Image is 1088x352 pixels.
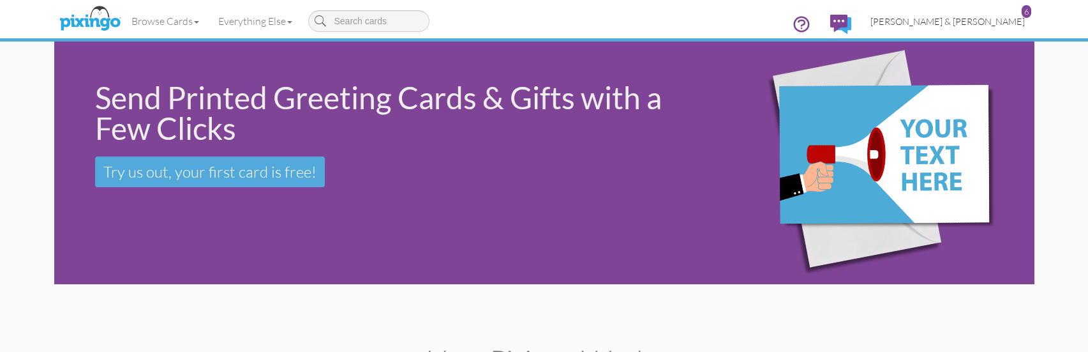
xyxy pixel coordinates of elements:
[122,5,209,37] a: Browse Cards
[308,10,429,32] input: Search cards
[830,15,851,34] img: comments.svg
[209,5,302,37] a: Everything Else
[718,24,1026,303] img: eb544e90-0942-4412-bfe0-c610d3f4da7c.png
[870,16,1025,27] span: [PERSON_NAME] & [PERSON_NAME]
[1022,5,1031,18] div: 6
[861,5,1034,38] a: [PERSON_NAME] & [PERSON_NAME] 6
[95,82,697,144] div: Send Printed Greeting Cards & Gifts with a Few Clicks
[95,157,325,187] a: Try us out, your first card is free!
[56,3,124,35] img: pixingo logo
[103,162,317,181] span: Try us out, your first card is free!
